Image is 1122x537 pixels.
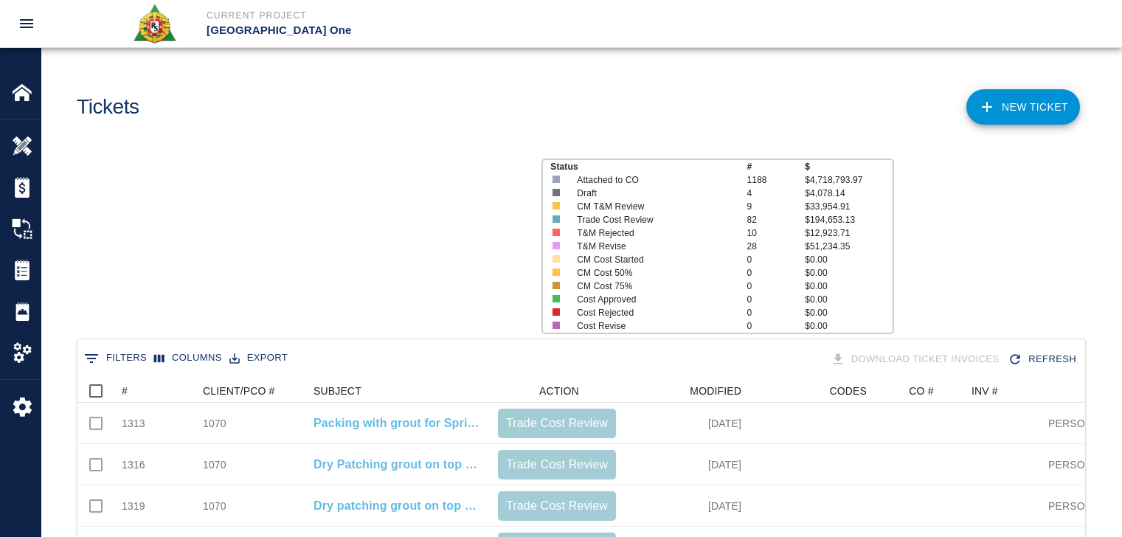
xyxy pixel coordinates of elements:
[747,173,805,187] p: 1188
[747,266,805,280] p: 0
[747,240,805,253] p: 28
[226,347,291,370] button: Export
[314,456,483,474] a: Dry Patching grout on top of beams for Column line E5/[GEOGRAPHIC_DATA], B/15.
[77,95,139,119] h1: Tickets
[805,187,892,200] p: $4,078.14
[203,416,226,431] div: 1070
[577,280,730,293] p: CM Cost 75%
[577,266,730,280] p: CM Cost 50%
[203,457,226,472] div: 1070
[122,457,145,472] div: 1316
[577,200,730,213] p: CM T&M Review
[314,415,483,432] a: Packing with grout for Sprinkler valve room #980.
[805,253,892,266] p: $0.00
[9,6,44,41] button: open drawer
[909,379,933,403] div: CO #
[805,226,892,240] p: $12,923.71
[114,379,195,403] div: #
[749,379,874,403] div: CODES
[805,319,892,333] p: $0.00
[504,456,610,474] p: Trade Cost Review
[1005,347,1082,373] div: Refresh the list
[805,266,892,280] p: $0.00
[747,306,805,319] p: 0
[577,253,730,266] p: CM Cost Started
[747,200,805,213] p: 9
[966,89,1080,125] a: NEW TICKET
[491,379,623,403] div: ACTION
[623,444,749,485] div: [DATE]
[1005,347,1082,373] button: Refresh
[805,200,892,213] p: $33,954.91
[504,415,610,432] p: Trade Cost Review
[504,497,610,515] p: Trade Cost Review
[539,379,579,403] div: ACTION
[747,226,805,240] p: 10
[623,403,749,444] div: [DATE]
[747,160,805,173] p: #
[964,379,1049,403] div: INV #
[805,280,892,293] p: $0.00
[577,173,730,187] p: Attached to CO
[314,379,361,403] div: SUBJECT
[829,379,867,403] div: CODES
[207,22,641,39] p: [GEOGRAPHIC_DATA] One
[747,319,805,333] p: 0
[132,3,177,44] img: Roger & Sons Concrete
[747,213,805,226] p: 82
[577,226,730,240] p: T&M Rejected
[306,379,491,403] div: SUBJECT
[805,160,892,173] p: $
[747,187,805,200] p: 4
[550,160,747,173] p: Status
[805,306,892,319] p: $0.00
[577,306,730,319] p: Cost Rejected
[203,499,226,513] div: 1070
[747,280,805,293] p: 0
[577,319,730,333] p: Cost Revise
[805,213,892,226] p: $194,653.13
[577,213,730,226] p: Trade Cost Review
[314,497,483,515] a: Dry patching grout on top of beams Column line E12/EH
[203,379,275,403] div: CLIENT/PCO #
[805,173,892,187] p: $4,718,793.97
[623,485,749,527] div: [DATE]
[577,240,730,253] p: T&M Revise
[1048,466,1122,537] iframe: Chat Widget
[747,253,805,266] p: 0
[972,379,998,403] div: INV #
[828,347,1005,373] div: Tickets download in groups of 15
[150,347,226,370] button: Select columns
[577,187,730,200] p: Draft
[805,293,892,306] p: $0.00
[80,347,150,370] button: Show filters
[623,379,749,403] div: MODIFIED
[577,293,730,306] p: Cost Approved
[207,9,641,22] p: Current Project
[122,416,145,431] div: 1313
[122,379,128,403] div: #
[805,240,892,253] p: $51,234.35
[1075,9,1104,38] img: broken-image.jpg
[195,379,306,403] div: CLIENT/PCO #
[747,293,805,306] p: 0
[122,499,145,513] div: 1319
[690,379,741,403] div: MODIFIED
[874,379,964,403] div: CO #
